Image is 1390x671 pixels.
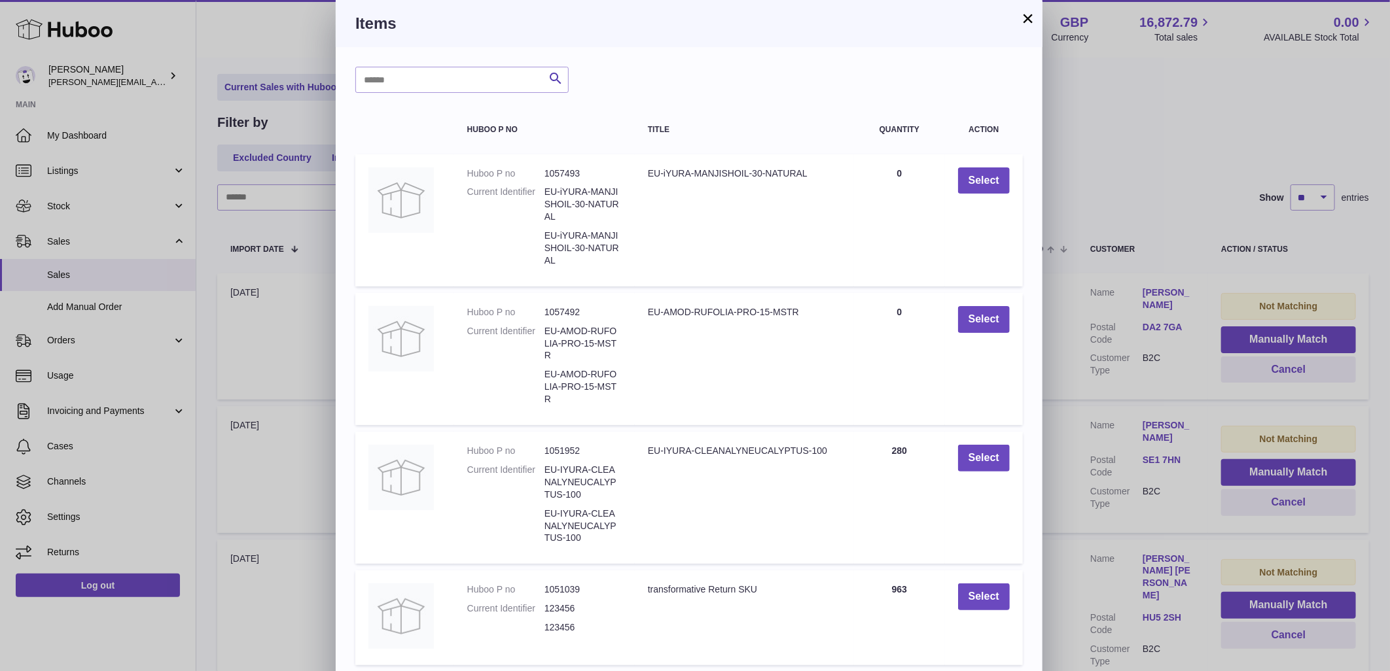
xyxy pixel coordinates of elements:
[467,464,544,501] dt: Current Identifier
[544,186,622,223] dd: EU-iYURA-MANJISHOIL-30-NATURAL
[854,293,945,425] td: 0
[544,368,622,405] dd: EU-AMOD-RUFOLIA-PRO-15-MSTR
[854,432,945,564] td: 280
[544,325,622,362] dd: EU-AMOD-RUFOLIA-PRO-15-MSTR
[467,602,544,615] dt: Current Identifier
[544,306,622,318] dd: 1057492
[467,306,544,318] dt: Huboo P no
[648,583,841,596] div: transformative Return SKU
[467,186,544,223] dt: Current Identifier
[454,112,635,147] th: Huboo P no
[635,112,854,147] th: Title
[945,112,1023,147] th: Action
[854,570,945,665] td: 963
[544,167,622,180] dd: 1057493
[467,325,544,362] dt: Current Identifier
[544,445,622,457] dd: 1051952
[854,154,945,286] td: 0
[467,583,544,596] dt: Huboo P no
[958,445,1010,472] button: Select
[958,167,1010,194] button: Select
[368,583,434,649] img: transformative Return SKU
[648,445,841,457] div: EU-IYURA-CLEANALYNEUCALYPTUS-100
[368,445,434,510] img: EU-IYURA-CLEANALYNEUCALYPTUS-100
[648,306,841,318] div: EU-AMOD-RUFOLIA-PRO-15-MSTR
[544,230,622,267] dd: EU-iYURA-MANJISHOIL-30-NATURAL
[854,112,945,147] th: Quantity
[1020,10,1036,26] button: ×
[544,464,622,501] dd: EU-IYURA-CLEANALYNEUCALYPTUS-100
[544,583,622,596] dd: 1051039
[355,13,1023,34] h3: Items
[368,167,434,233] img: EU-iYURA-MANJISHOIL-30-NATURAL
[958,583,1010,610] button: Select
[467,167,544,180] dt: Huboo P no
[467,445,544,457] dt: Huboo P no
[648,167,841,180] div: EU-iYURA-MANJISHOIL-30-NATURAL
[368,306,434,371] img: EU-AMOD-RUFOLIA-PRO-15-MSTR
[544,621,622,634] dd: 123456
[544,602,622,615] dd: 123456
[544,508,622,545] dd: EU-IYURA-CLEANALYNEUCALYPTUS-100
[958,306,1010,333] button: Select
